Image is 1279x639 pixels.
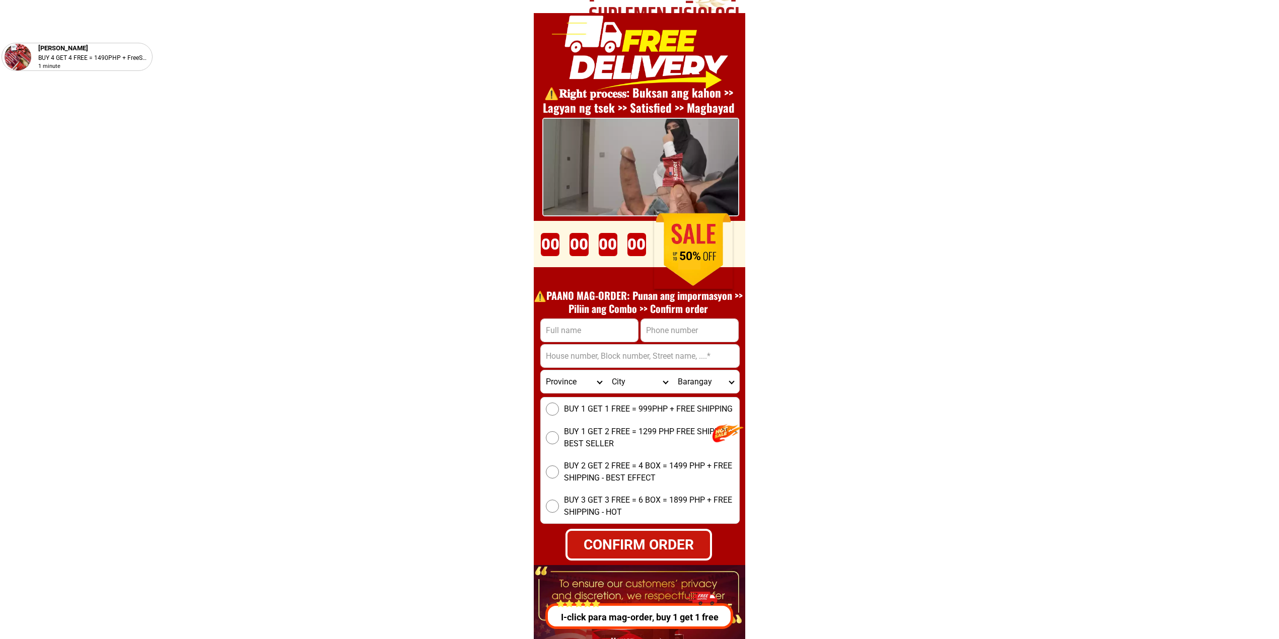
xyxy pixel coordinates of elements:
[541,345,739,367] input: Input address
[569,215,728,259] h1: ORDER DITO
[564,426,739,450] span: BUY 1 GET 2 FREE = 1299 PHP FREE SHIPPING - BEST SELLER
[546,500,559,513] input: BUY 3 GET 3 FREE = 6 BOX = 1899 PHP + FREE SHIPPING - HOT
[665,250,716,264] h1: 50%
[607,370,673,393] select: Select district
[546,403,559,416] input: BUY 1 GET 1 FREE = 999PHP + FREE SHIPPING
[529,86,748,116] h1: ⚠️️𝐑𝐢𝐠𝐡𝐭 𝐩𝐫𝐨𝐜𝐞𝐬𝐬: Buksan ang kahon >> Lagyan ng tsek >> Satisfied >> Magbayad
[541,319,638,342] input: Input full_name
[541,370,607,393] select: Select province
[564,494,739,518] span: BUY 3 GET 3 FREE = 6 BOX = 1899 PHP + FREE SHIPPING - HOT
[529,289,748,315] h1: ⚠️️PAANO MAG-ORDER: Punan ang impormasyon >> Piliin ang Combo >> Confirm order
[546,465,559,478] input: BUY 2 GET 2 FREE = 4 BOX = 1499 PHP + FREE SHIPPING - BEST EFFECT
[564,460,739,484] span: BUY 2 GET 2 FREE = 4 BOX = 1499 PHP + FREE SHIPPING - BEST EFFECT
[566,534,710,555] div: CONFIRM ORDER
[546,431,559,444] input: BUY 1 GET 2 FREE = 1299 PHP FREE SHIPPING - BEST SELLER
[541,610,732,624] p: I-click para mag-order, buy 1 get 1 free
[641,319,738,342] input: Input phone_number
[564,403,733,415] span: BUY 1 GET 1 FREE = 999PHP + FREE SHIPPING
[673,370,739,393] select: Select commune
